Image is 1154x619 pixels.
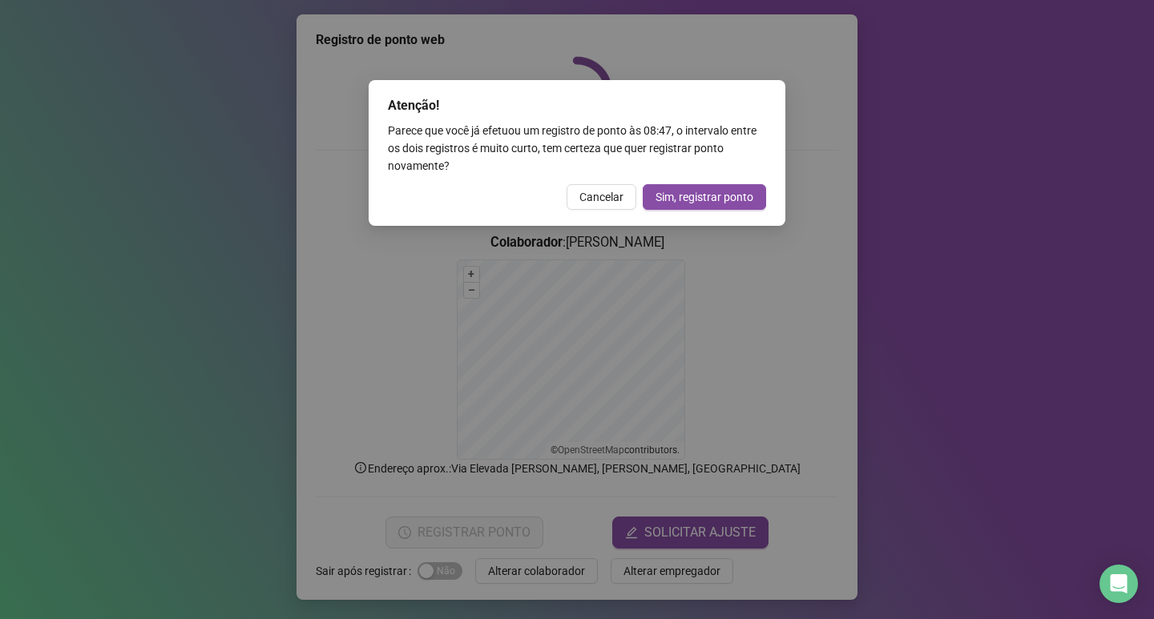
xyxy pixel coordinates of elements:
[388,122,766,175] div: Parece que você já efetuou um registro de ponto às 08:47 , o intervalo entre os dois registros é ...
[388,96,766,115] div: Atenção!
[567,184,636,210] button: Cancelar
[1100,565,1138,603] div: Open Intercom Messenger
[656,188,753,206] span: Sim, registrar ponto
[579,188,623,206] span: Cancelar
[643,184,766,210] button: Sim, registrar ponto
